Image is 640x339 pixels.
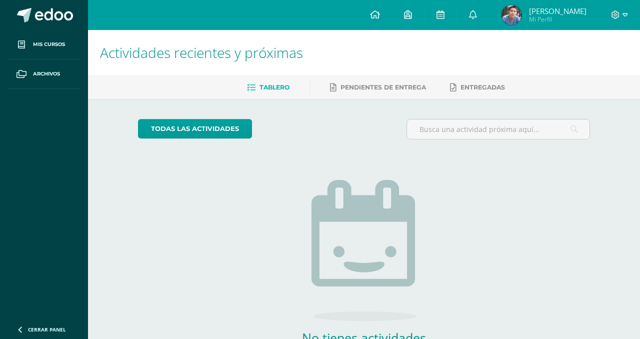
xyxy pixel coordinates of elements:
[529,15,586,23] span: Mi Perfil
[407,119,590,139] input: Busca una actividad próxima aquí...
[460,83,505,91] span: Entregadas
[311,180,416,321] img: no_activities.png
[28,326,66,333] span: Cerrar panel
[8,59,80,89] a: Archivos
[340,83,426,91] span: Pendientes de entrega
[33,40,65,48] span: Mis cursos
[33,70,60,78] span: Archivos
[247,79,289,95] a: Tablero
[529,6,586,16] span: [PERSON_NAME]
[330,79,426,95] a: Pendientes de entrega
[259,83,289,91] span: Tablero
[100,43,303,62] span: Actividades recientes y próximas
[8,30,80,59] a: Mis cursos
[501,5,521,25] img: 2123a95bfc17dca0ea2b34e722d31474.png
[138,119,252,138] a: todas las Actividades
[450,79,505,95] a: Entregadas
